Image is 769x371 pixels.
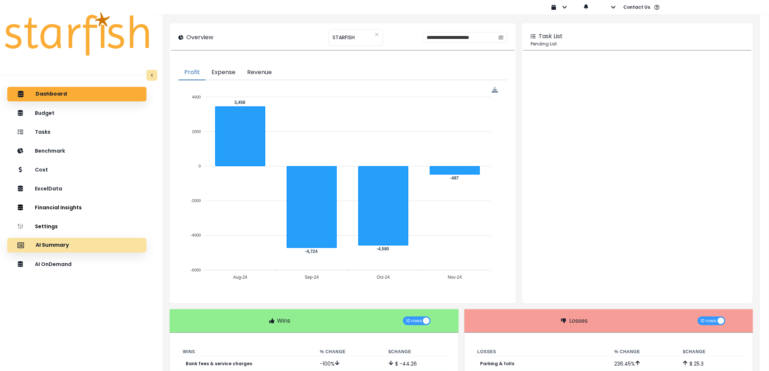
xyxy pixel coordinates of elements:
tspan: Oct-24 [377,275,390,280]
tspan: Aug-24 [233,275,247,280]
p: Pending List [531,41,744,47]
span: 10 rows [406,316,422,325]
button: Settings [7,219,146,234]
button: Revenue [241,65,278,80]
tspan: -6000 [191,268,201,272]
button: Cost [7,162,146,177]
button: Clear [375,31,379,38]
p: Bank fees & service charges [186,361,252,366]
td: 236.45 % [609,356,677,371]
button: Financial Insights [7,200,146,215]
p: Cost [35,167,48,173]
p: Task List [539,32,563,41]
span: 10 rows [701,316,717,325]
img: Download Profit [492,87,498,93]
button: ExcelData [7,181,146,196]
td: $ -44.26 [383,356,451,371]
tspan: -2000 [191,198,201,203]
td: -100 % [314,356,383,371]
p: Budget [35,110,55,116]
button: Budget [7,106,146,120]
p: Tasks [35,129,51,135]
button: Profit [178,65,206,80]
button: Dashboard [7,87,146,101]
p: Overview [186,33,213,42]
tspan: 0 [199,164,201,168]
svg: calendar [499,35,504,40]
th: $ Change [383,347,451,356]
tspan: Nov-24 [448,275,462,280]
p: Wins [277,316,291,325]
th: Wins [177,347,314,356]
th: % Change [314,347,383,356]
tspan: -4000 [191,233,201,238]
th: Losses [472,347,609,356]
p: Parking & tolls [480,361,515,366]
p: AI Summary [36,242,69,249]
button: Expense [206,65,241,80]
div: Menu [492,87,498,93]
th: $ Change [677,347,746,356]
button: Tasks [7,125,146,139]
svg: close [375,32,379,37]
button: AI OnDemand [7,257,146,271]
button: AI Summary [7,238,146,253]
tspan: 4000 [192,95,201,99]
p: Losses [569,316,588,325]
tspan: 2000 [192,129,201,134]
th: % Change [609,347,677,356]
p: Dashboard [36,91,67,97]
p: AI OnDemand [35,261,72,267]
td: $ 25.3 [677,356,746,371]
p: ExcelData [35,186,62,192]
button: Benchmark [7,144,146,158]
p: Benchmark [35,148,65,154]
span: STARFISH [333,30,355,45]
tspan: Sep-24 [305,275,319,280]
